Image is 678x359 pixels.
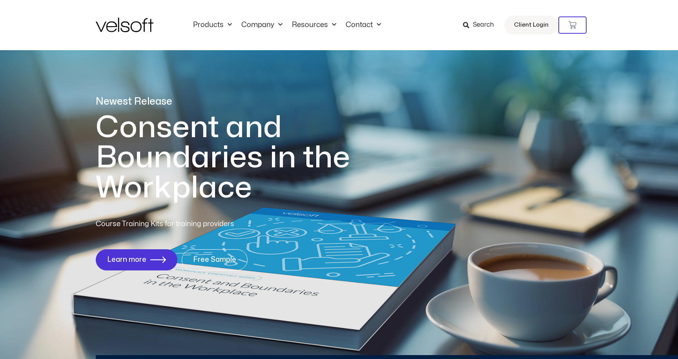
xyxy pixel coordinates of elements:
h1: Consent and Boundaries in the Workplace [96,112,382,203]
a: CompanyMenu Toggle [237,21,287,29]
a: Client Login [504,16,558,34]
span: Search [473,20,494,30]
nav: Menu [188,21,386,29]
a: ResourcesMenu Toggle [287,21,341,29]
a: Learn more [96,249,177,270]
a: ContactMenu Toggle [341,21,386,29]
a: Free Sample [182,249,248,270]
a: Search [463,18,499,32]
a: ProductsMenu Toggle [188,21,237,29]
img: Velsoft Training Materials [96,18,153,32]
span: Free Sample [193,256,236,264]
p: Course Training Kits for training providers [96,219,291,230]
p: Newest Release [96,95,382,109]
span: Client Login [514,20,549,30]
span: Learn more [107,256,146,264]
